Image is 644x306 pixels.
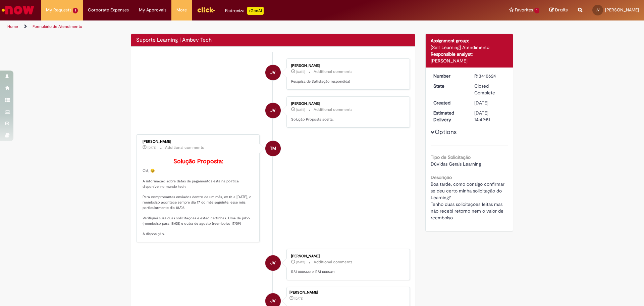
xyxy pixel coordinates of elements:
[291,117,403,122] p: Solução Proposta aceita.
[7,24,18,29] a: Home
[291,269,403,275] p: RSL0005616 e RSL0005411
[173,158,223,165] b: Solução Proposta:
[33,24,82,29] a: Formulário de Atendimento
[136,37,212,43] h2: Suporte Learning | Ambev Tech Ticket history
[474,110,505,123] div: [DATE] 14:49:51
[291,254,403,258] div: [PERSON_NAME]
[428,83,470,89] dt: State
[148,146,157,150] span: [DATE]
[291,79,403,84] p: Pesquisa de Satisfação respondida!
[289,291,406,295] div: [PERSON_NAME]
[143,158,254,237] p: Olá, 😊 A informação sobre datas de pagamentos está na política disponível no mundo tech. Para com...
[296,108,305,112] time: 14/08/2025 13:50:35
[296,70,305,74] time: 15/08/2025 09:42:41
[73,8,78,13] span: 1
[225,7,264,15] div: Padroniza
[296,70,305,74] span: [DATE]
[431,37,508,44] div: Assignment group:
[176,7,187,13] span: More
[270,140,276,157] span: TM
[296,260,305,264] time: 13/08/2025 15:58:41
[314,69,353,75] small: Additional comments
[555,7,568,13] span: Drafts
[148,146,157,150] time: 14/08/2025 11:57:27
[247,7,264,15] p: +GenAi
[474,99,505,106] div: 13/08/2025 15:56:39
[534,8,539,13] span: 1
[431,57,508,64] div: [PERSON_NAME]
[314,107,353,113] small: Additional comments
[5,20,424,33] ul: Page breadcrumbs
[431,44,508,51] div: [Self Learning] Atendimento
[605,7,639,13] span: [PERSON_NAME]
[265,255,281,271] div: Jesse CARVALHO VILELA
[197,5,215,15] img: click_logo_yellow_360x200.png
[474,100,488,106] time: 13/08/2025 15:56:39
[46,7,71,13] span: My Requests
[549,7,568,13] a: Drafts
[428,73,470,79] dt: Number
[270,102,275,119] span: JV
[88,7,129,13] span: Corporate Expenses
[265,141,281,156] div: Tairine Maurina
[428,110,470,123] dt: Estimated Delivery
[431,161,481,167] span: Dúvidas Gerais Learning
[474,73,505,79] div: R13410624
[296,260,305,264] span: [DATE]
[596,8,600,12] span: JV
[1,3,35,17] img: ServiceNow
[270,255,275,271] span: JV
[314,259,353,265] small: Additional comments
[294,297,304,301] span: [DATE]
[265,65,281,80] div: Jesse CARVALHO VILELA
[291,102,403,106] div: [PERSON_NAME]
[291,64,403,68] div: [PERSON_NAME]
[294,297,304,301] time: 13/08/2025 15:56:39
[265,103,281,118] div: Jesse CARVALHO VILELA
[428,99,470,106] dt: Created
[431,174,452,180] b: Descrição
[515,7,533,13] span: Favorites
[296,108,305,112] span: [DATE]
[431,181,506,221] span: Boa tarde, como consigo confirmar se deu certo minha solicitação do Learning? Tenho duas solicita...
[474,83,505,96] div: Closed Complete
[143,140,254,144] div: [PERSON_NAME]
[474,100,488,106] span: [DATE]
[431,154,471,160] b: Tipo de Solicitação
[165,145,204,150] small: Additional comments
[139,7,166,13] span: My Approvals
[270,64,275,81] span: JV
[431,51,508,57] div: Responsible analyst:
